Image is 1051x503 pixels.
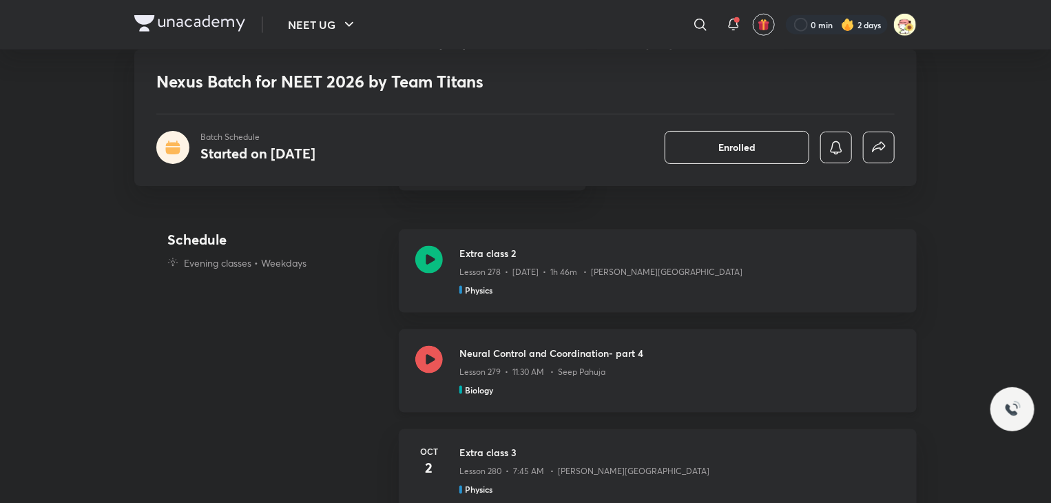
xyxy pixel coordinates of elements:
h3: Extra class 2 [459,246,900,260]
img: avatar [758,19,770,31]
p: Evening classes • Weekdays [184,256,306,270]
button: NEET UG [280,11,366,39]
h5: Physics [465,284,492,296]
p: Lesson 278 • [DATE] • 1h 46m • [PERSON_NAME][GEOGRAPHIC_DATA] [459,266,742,278]
img: Company Logo [134,15,245,32]
h1: Nexus Batch for NEET 2026 by Team Titans [156,72,696,92]
img: ttu [1004,401,1021,418]
h4: Schedule [167,229,388,250]
p: Lesson 279 • 11:30 AM • Seep Pahuja [459,366,605,378]
h5: Biology [465,384,493,396]
img: Samikshya Patra [893,13,917,37]
a: Company Logo [134,15,245,35]
h5: Physics [465,484,492,496]
a: Extra class 2Lesson 278 • [DATE] • 1h 46m • [PERSON_NAME][GEOGRAPHIC_DATA]Physics [399,229,917,329]
h6: Oct [415,446,443,458]
h4: Started on [DATE] [200,144,315,163]
img: streak [841,18,855,32]
h3: Neural Control and Coordination- part 4 [459,346,900,360]
button: Enrolled [665,131,809,164]
span: Enrolled [718,141,756,154]
h3: Extra class 3 [459,446,900,460]
p: Batch Schedule [200,131,315,143]
p: Lesson 280 • 7:45 AM • [PERSON_NAME][GEOGRAPHIC_DATA] [459,466,709,478]
h4: 2 [415,458,443,479]
button: avatar [753,14,775,36]
a: Neural Control and Coordination- part 4Lesson 279 • 11:30 AM • Seep PahujaBiology [399,329,917,429]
